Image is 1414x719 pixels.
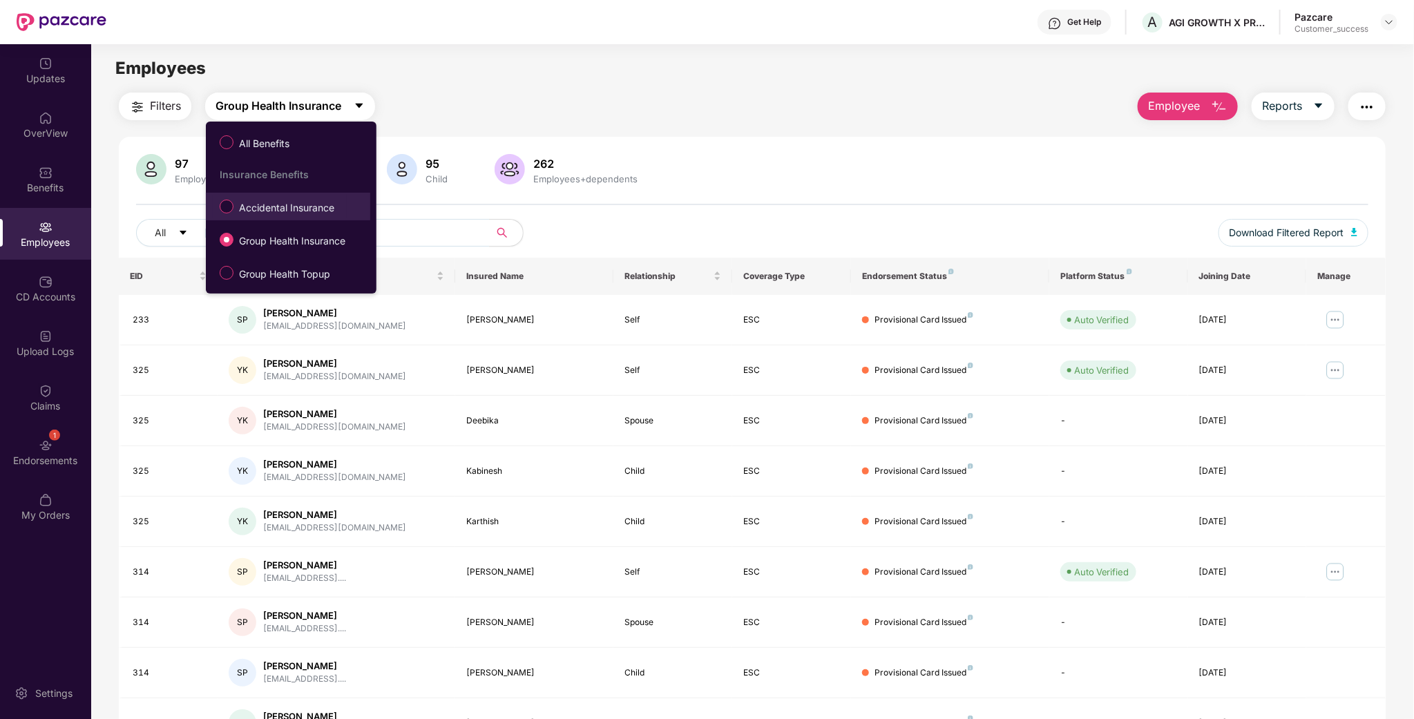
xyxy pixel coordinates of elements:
div: [DATE] [1199,364,1296,377]
img: svg+xml;base64,PHN2ZyBpZD0iSG9tZSIgeG1sbnM9Imh0dHA6Ly93d3cudzMub3JnLzIwMDAvc3ZnIiB3aWR0aD0iMjAiIG... [39,111,52,125]
td: - [1049,597,1188,648]
div: Provisional Card Issued [875,667,973,680]
div: Kabinesh [466,465,602,478]
div: [EMAIL_ADDRESS][DOMAIN_NAME] [263,421,406,434]
th: Manage [1306,258,1386,295]
button: Reportscaret-down [1252,93,1335,120]
img: svg+xml;base64,PHN2ZyB4bWxucz0iaHR0cDovL3d3dy53My5vcmcvMjAwMC9zdmciIHhtbG5zOnhsaW5rPSJodHRwOi8vd3... [387,154,417,184]
img: svg+xml;base64,PHN2ZyBpZD0iQmVuZWZpdHMiIHhtbG5zPSJodHRwOi8vd3d3LnczLm9yZy8yMDAwL3N2ZyIgd2lkdGg9Ij... [39,166,52,180]
img: svg+xml;base64,PHN2ZyB4bWxucz0iaHR0cDovL3d3dy53My5vcmcvMjAwMC9zdmciIHdpZHRoPSI4IiBoZWlnaHQ9IjgiIH... [968,463,973,469]
div: 262 [531,157,640,171]
div: Child [423,173,450,184]
div: Endorsement Status [862,271,1038,282]
div: Spouse [624,414,721,428]
div: ESC [743,314,840,327]
span: Group Health Insurance [216,97,341,115]
div: Customer_success [1294,23,1368,35]
td: - [1049,648,1188,698]
div: [PERSON_NAME] [263,357,406,370]
img: svg+xml;base64,PHN2ZyBpZD0iRW1wbG95ZWVzIiB4bWxucz0iaHR0cDovL3d3dy53My5vcmcvMjAwMC9zdmciIHdpZHRoPS... [39,220,52,234]
div: [PERSON_NAME] [466,314,602,327]
div: Auto Verified [1074,313,1129,327]
td: - [1049,396,1188,446]
div: [PERSON_NAME] [466,667,602,680]
div: [DATE] [1199,616,1296,629]
div: [PERSON_NAME] [466,566,602,579]
img: svg+xml;base64,PHN2ZyBpZD0iRHJvcGRvd24tMzJ4MzIiIHhtbG5zPSJodHRwOi8vd3d3LnczLm9yZy8yMDAwL3N2ZyIgd2... [1384,17,1395,28]
div: 314 [133,667,207,680]
button: Allcaret-down [136,219,220,247]
button: Group Health Insurancecaret-down [205,93,375,120]
img: svg+xml;base64,PHN2ZyB4bWxucz0iaHR0cDovL3d3dy53My5vcmcvMjAwMC9zdmciIHdpZHRoPSI4IiBoZWlnaHQ9IjgiIH... [968,665,973,671]
img: svg+xml;base64,PHN2ZyB4bWxucz0iaHR0cDovL3d3dy53My5vcmcvMjAwMC9zdmciIHdpZHRoPSI4IiBoZWlnaHQ9IjgiIH... [968,312,973,318]
img: svg+xml;base64,PHN2ZyBpZD0iVXBsb2FkX0xvZ3MiIGRhdGEtbmFtZT0iVXBsb2FkIExvZ3MiIHhtbG5zPSJodHRwOi8vd3... [39,329,52,343]
div: [PERSON_NAME] [263,458,406,471]
div: ESC [743,465,840,478]
img: svg+xml;base64,PHN2ZyB4bWxucz0iaHR0cDovL3d3dy53My5vcmcvMjAwMC9zdmciIHhtbG5zOnhsaW5rPSJodHRwOi8vd3... [136,154,166,184]
div: [EMAIL_ADDRESS][DOMAIN_NAME] [263,471,406,484]
div: AGI GROWTH X PRIVATE LIMITED [1169,16,1265,29]
span: Reports [1262,97,1302,115]
div: [PERSON_NAME] [466,616,602,629]
img: svg+xml;base64,PHN2ZyB4bWxucz0iaHR0cDovL3d3dy53My5vcmcvMjAwMC9zdmciIHhtbG5zOnhsaW5rPSJodHRwOi8vd3... [1211,99,1227,115]
img: svg+xml;base64,PHN2ZyBpZD0iQ2xhaW0iIHhtbG5zPSJodHRwOi8vd3d3LnczLm9yZy8yMDAwL3N2ZyIgd2lkdGg9IjIwIi... [39,384,52,398]
div: [DATE] [1199,465,1296,478]
div: SP [229,659,256,687]
span: caret-down [354,100,365,113]
div: Auto Verified [1074,565,1129,579]
div: [EMAIL_ADDRESS].... [263,572,346,585]
div: [PERSON_NAME] [263,660,346,673]
span: Filters [150,97,181,115]
img: svg+xml;base64,PHN2ZyB4bWxucz0iaHR0cDovL3d3dy53My5vcmcvMjAwMC9zdmciIHdpZHRoPSI4IiBoZWlnaHQ9IjgiIH... [1127,269,1132,274]
span: search [489,227,516,238]
img: svg+xml;base64,PHN2ZyB4bWxucz0iaHR0cDovL3d3dy53My5vcmcvMjAwMC9zdmciIHdpZHRoPSI4IiBoZWlnaHQ9IjgiIH... [948,269,954,274]
span: caret-down [178,228,188,239]
th: Insured Name [455,258,613,295]
div: 325 [133,414,207,428]
div: [PERSON_NAME] [263,508,406,521]
div: [EMAIL_ADDRESS].... [263,673,346,686]
div: 233 [133,314,207,327]
img: manageButton [1324,359,1346,381]
div: [DATE] [1199,314,1296,327]
span: Relationship [624,271,711,282]
div: Provisional Card Issued [875,616,973,629]
div: ESC [743,616,840,629]
div: Auto Verified [1074,363,1129,377]
div: Self [624,314,721,327]
div: Provisional Card Issued [875,465,973,478]
td: - [1049,497,1188,547]
div: ESC [743,667,840,680]
div: SP [229,306,256,334]
img: svg+xml;base64,PHN2ZyB4bWxucz0iaHR0cDovL3d3dy53My5vcmcvMjAwMC9zdmciIHhtbG5zOnhsaW5rPSJodHRwOi8vd3... [1351,228,1358,236]
div: 314 [133,616,207,629]
span: Employee [1148,97,1200,115]
div: Provisional Card Issued [875,414,973,428]
div: [EMAIL_ADDRESS][DOMAIN_NAME] [263,370,406,383]
img: svg+xml;base64,PHN2ZyB4bWxucz0iaHR0cDovL3d3dy53My5vcmcvMjAwMC9zdmciIHdpZHRoPSI4IiBoZWlnaHQ9IjgiIH... [968,564,973,570]
div: Provisional Card Issued [875,515,973,528]
img: svg+xml;base64,PHN2ZyBpZD0iTXlfT3JkZXJzIiBkYXRhLW5hbWU9Ik15IE9yZGVycyIgeG1sbnM9Imh0dHA6Ly93d3cudz... [39,493,52,507]
div: Employees [172,173,224,184]
div: YK [229,356,256,384]
img: svg+xml;base64,PHN2ZyBpZD0iSGVscC0zMngzMiIgeG1sbnM9Imh0dHA6Ly93d3cudzMub3JnLzIwMDAvc3ZnIiB3aWR0aD... [1048,17,1062,30]
div: [PERSON_NAME] [263,559,346,572]
img: manageButton [1324,309,1346,331]
div: 325 [133,364,207,377]
div: 325 [133,465,207,478]
div: 95 [423,157,450,171]
div: [EMAIL_ADDRESS][DOMAIN_NAME] [263,320,406,333]
img: manageButton [1324,561,1346,583]
div: Provisional Card Issued [875,314,973,327]
img: svg+xml;base64,PHN2ZyB4bWxucz0iaHR0cDovL3d3dy53My5vcmcvMjAwMC9zdmciIHdpZHRoPSI4IiBoZWlnaHQ9IjgiIH... [968,363,973,368]
img: svg+xml;base64,PHN2ZyB4bWxucz0iaHR0cDovL3d3dy53My5vcmcvMjAwMC9zdmciIHdpZHRoPSI4IiBoZWlnaHQ9IjgiIH... [968,413,973,419]
span: EID [130,271,196,282]
div: Child [624,465,721,478]
div: Settings [31,687,77,700]
button: search [489,219,524,247]
div: YK [229,457,256,485]
div: ESC [743,414,840,428]
div: [DATE] [1199,667,1296,680]
div: YK [229,508,256,535]
div: Pazcare [1294,10,1368,23]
